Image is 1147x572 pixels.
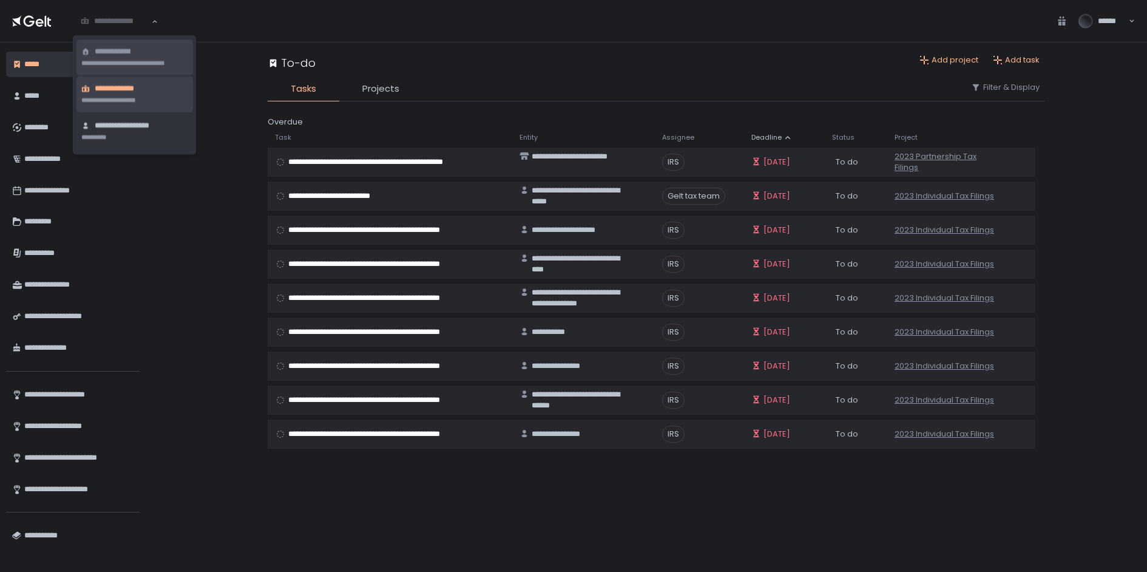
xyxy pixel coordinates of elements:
[836,225,858,236] span: To do
[763,225,790,236] span: [DATE]
[662,256,685,273] span: IRS
[895,259,994,270] a: 2023 Individual Tax Filings
[662,154,685,171] span: IRS
[73,9,158,33] div: Search for option
[763,429,790,440] span: [DATE]
[362,82,399,96] span: Projects
[291,82,316,96] span: Tasks
[275,133,291,142] span: Task
[751,133,782,142] span: Deadline
[763,327,790,338] span: [DATE]
[763,361,790,372] span: [DATE]
[895,361,994,372] a: 2023 Individual Tax Filings
[836,157,858,168] span: To do
[895,395,994,406] a: 2023 Individual Tax Filings
[662,133,694,142] span: Assignee
[662,358,685,375] span: IRS
[836,191,858,202] span: To do
[268,55,316,71] div: To-do
[895,429,994,440] a: 2023 Individual Tax Filings
[836,293,858,304] span: To do
[836,361,858,372] span: To do
[662,290,685,307] span: IRS
[836,395,858,406] span: To do
[836,429,858,440] span: To do
[836,327,858,338] span: To do
[662,188,725,205] span: Gelt tax team
[662,324,685,341] span: IRS
[919,55,978,66] button: Add project
[836,259,858,270] span: To do
[268,116,1044,128] div: Overdue
[895,327,994,338] a: 2023 Individual Tax Filings
[763,191,790,202] span: [DATE]
[519,133,538,142] span: Entity
[895,225,994,236] a: 2023 Individual Tax Filings
[993,55,1040,66] button: Add task
[763,259,790,270] span: [DATE]
[895,293,994,304] a: 2023 Individual Tax Filings
[81,15,151,27] input: Search for option
[662,426,685,443] span: IRS
[895,151,996,173] a: 2023 Partnership Tax Filings
[895,191,994,202] a: 2023 Individual Tax Filings
[662,392,685,409] span: IRS
[763,293,790,304] span: [DATE]
[832,133,854,142] span: Status
[895,133,918,142] span: Project
[763,395,790,406] span: [DATE]
[763,157,790,168] span: [DATE]
[662,222,685,239] span: IRS
[971,82,1040,93] button: Filter & Display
